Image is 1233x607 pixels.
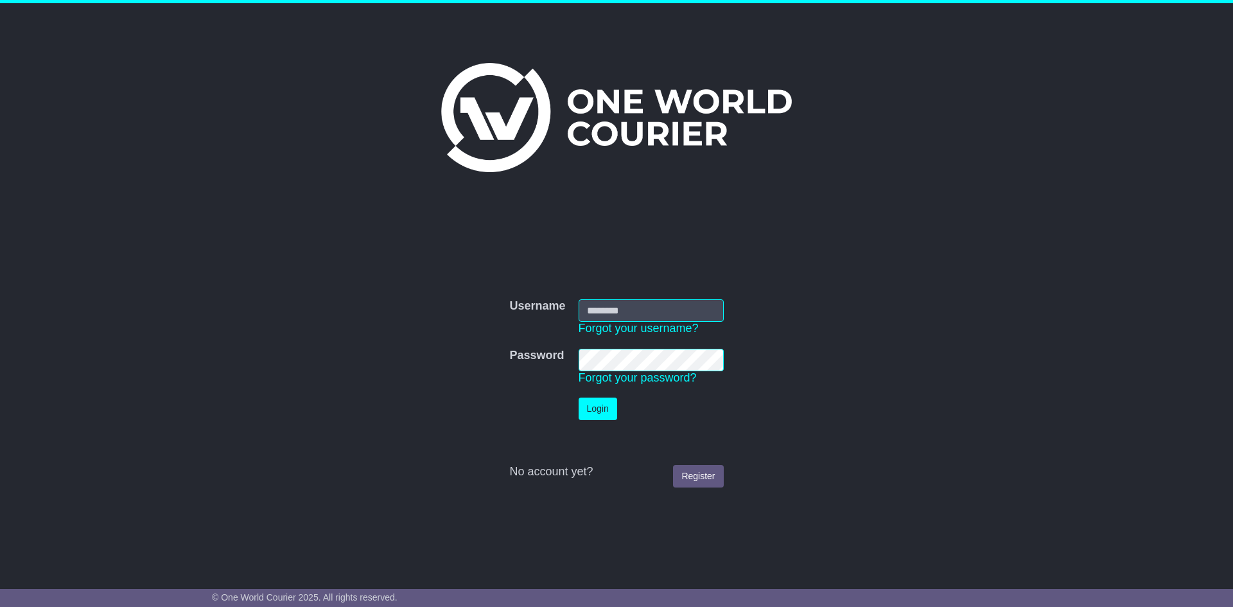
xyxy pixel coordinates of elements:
label: Password [509,349,564,363]
label: Username [509,299,565,313]
button: Login [579,398,617,420]
div: No account yet? [509,465,723,479]
img: One World [441,63,792,172]
a: Forgot your password? [579,371,697,384]
a: Register [673,465,723,488]
span: © One World Courier 2025. All rights reserved. [212,592,398,603]
a: Forgot your username? [579,322,699,335]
